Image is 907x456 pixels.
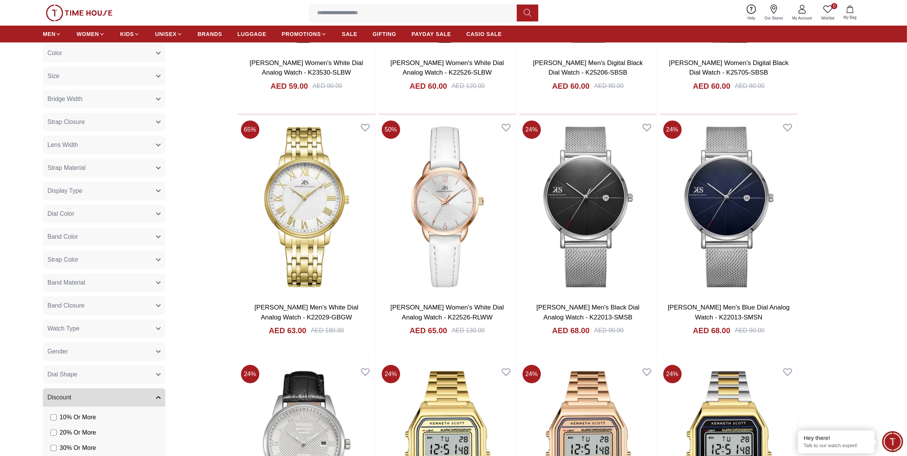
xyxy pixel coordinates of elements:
[43,205,165,223] button: Dial Color
[43,67,165,85] button: Size
[43,342,165,361] button: Gender
[155,27,182,41] a: UNISEX
[519,117,657,297] img: Kenneth Scott Men's Black Dial Analog Watch - K22013-SMSB
[594,81,624,91] div: AED 80.00
[155,30,176,38] span: UNISEX
[241,121,259,139] span: 65 %
[120,30,134,38] span: KIDS
[43,27,61,41] a: MEN
[594,326,624,335] div: AED 90.00
[660,117,798,297] img: Kenneth Scott Men's Blue Dial Analog Watch - K22013-SMSN
[60,413,96,422] span: 10 % Or More
[238,117,375,297] img: Kenneth Scott Men's White Dial Analog Watch - K22029-GBGW
[43,90,165,108] button: Bridge Width
[47,94,83,104] span: Bridge Width
[46,5,112,21] img: ...
[43,136,165,154] button: Lens Width
[452,81,485,91] div: AED 120.00
[198,30,222,38] span: BRANDS
[47,278,85,287] span: Band Material
[47,117,85,127] span: Strap Closure
[60,428,96,437] span: 20 % Or More
[839,4,861,22] button: My Bag
[269,325,306,336] h4: AED 63.00
[379,117,516,297] img: Kenneth Scott Women's White Dial Analog Watch - K22526-RLWW
[536,304,640,321] a: [PERSON_NAME] Men's Black Dial Analog Watch - K22013-SMSB
[760,3,788,23] a: Our Stores
[410,81,447,91] h4: AED 60.00
[410,325,447,336] h4: AED 65.00
[50,430,57,436] input: 20% Or More
[50,414,57,420] input: 10% Or More
[533,59,643,77] a: [PERSON_NAME] Men's Digital Black Dial Watch - K25206-SBSB
[282,27,327,41] a: PROMOTIONS
[47,72,59,81] span: Size
[238,27,267,41] a: LUGGAGE
[313,81,342,91] div: AED 90.00
[373,27,396,41] a: GIFTING
[77,30,99,38] span: WOMEN
[373,30,396,38] span: GIFTING
[669,59,789,77] a: [PERSON_NAME] Women's Digital Black Dial Watch - K25705-SBSB
[43,365,165,384] button: Dial Shape
[412,30,451,38] span: PAYDAY SALE
[43,296,165,315] button: Band Closure
[552,325,589,336] h4: AED 68.00
[840,15,860,20] span: My Bag
[47,370,77,379] span: Dial Shape
[552,81,589,91] h4: AED 60.00
[523,365,541,383] span: 24 %
[250,59,363,77] a: [PERSON_NAME] Women's White Dial Analog Watch - K23530-SLBW
[43,319,165,338] button: Watch Type
[77,27,105,41] a: WOMEN
[831,3,837,9] span: 0
[47,49,62,58] span: Color
[47,209,74,218] span: Dial Color
[60,443,96,453] span: 30 % Or More
[391,304,504,321] a: [PERSON_NAME] Women's White Dial Analog Watch - K22526-RLWW
[818,15,837,21] span: Wishlist
[50,445,57,451] input: 30% Or More
[238,30,267,38] span: LUGGAGE
[693,325,730,336] h4: AED 68.00
[412,27,451,41] a: PAYDAY SALE
[744,15,759,21] span: Help
[311,326,344,335] div: AED 180.00
[47,347,68,356] span: Gender
[47,255,78,264] span: Strap Color
[663,121,682,139] span: 24 %
[382,121,400,139] span: 50 %
[43,44,165,62] button: Color
[47,186,82,195] span: Display Type
[43,159,165,177] button: Strap Material
[452,326,485,335] div: AED 130.00
[466,27,502,41] a: CASIO SALE
[43,274,165,292] button: Band Material
[804,443,869,449] p: Talk to our watch expert!
[743,3,760,23] a: Help
[47,393,71,402] span: Discount
[43,388,165,407] button: Discount
[282,30,321,38] span: PROMOTIONS
[43,228,165,246] button: Band Color
[693,81,730,91] h4: AED 60.00
[762,15,786,21] span: Our Stores
[47,163,86,173] span: Strap Material
[466,30,502,38] span: CASIO SALE
[789,15,815,21] span: My Account
[43,182,165,200] button: Display Type
[43,113,165,131] button: Strap Closure
[270,81,308,91] h4: AED 59.00
[43,30,55,38] span: MEN
[523,121,541,139] span: 24 %
[735,81,764,91] div: AED 80.00
[198,27,222,41] a: BRANDS
[241,365,259,383] span: 24 %
[47,232,78,241] span: Band Color
[882,431,903,452] div: Chat Widget
[391,59,504,77] a: [PERSON_NAME] Women's White Dial Analog Watch - K22526-SLBW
